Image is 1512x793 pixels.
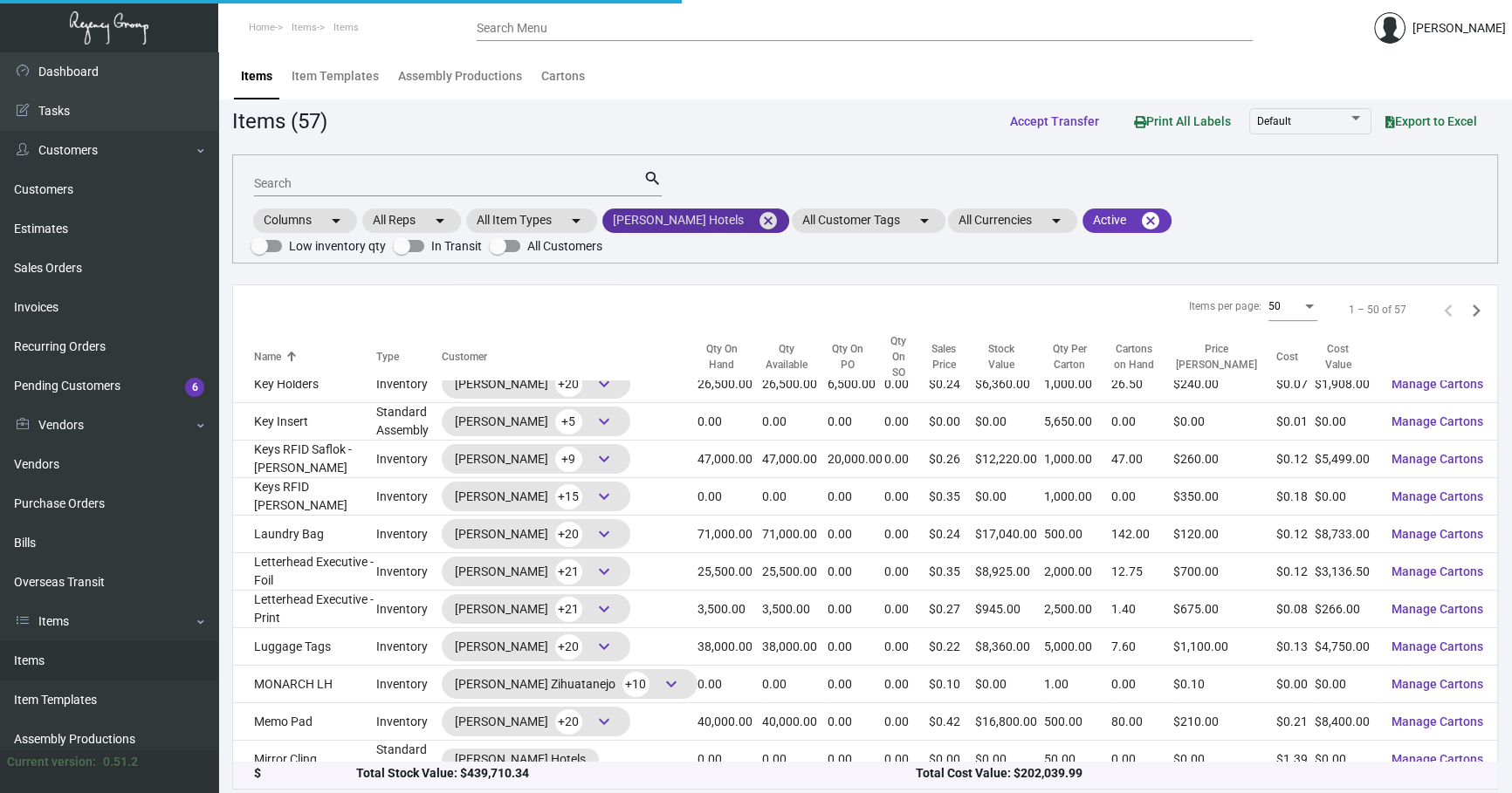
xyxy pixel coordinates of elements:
[914,210,935,231] mat-icon: arrow_drop_down
[1111,478,1173,516] td: 0.00
[555,709,582,735] span: +20
[698,628,762,666] td: 38,000.00
[974,342,1027,373] div: Stock Value
[376,350,441,366] div: Type
[555,634,582,660] span: +20
[594,448,615,469] span: keyboard_arrow_down
[233,591,376,628] td: Letterhead Executive - Print
[698,553,762,591] td: 25,500.00
[1378,481,1497,512] button: Manage Cartons
[762,666,828,703] td: 0.00
[594,411,615,432] span: keyboard_arrow_down
[974,703,1043,741] td: $16,800.00
[762,741,828,778] td: 0.00
[555,559,582,584] span: +21
[884,553,928,591] td: 0.00
[594,561,615,582] span: keyboard_arrow_down
[1173,591,1276,628] td: $675.00
[884,478,928,516] td: 0.00
[1315,366,1378,403] td: $1,908.00
[974,741,1043,778] td: $0.00
[974,342,1043,373] div: Stock Value
[555,372,582,397] span: +20
[698,666,762,703] td: 0.00
[974,516,1043,553] td: $17,040.00
[884,516,928,553] td: 0.00
[1378,556,1497,587] button: Manage Cartons
[1111,342,1158,373] div: Cartons on Hand
[1378,706,1497,737] button: Manage Cartons
[1276,350,1298,366] div: Cost
[292,67,379,85] div: Item Templates
[1111,516,1173,553] td: 142.00
[974,366,1043,403] td: $6,360.00
[376,741,441,778] td: Standard Assembly
[1276,703,1315,741] td: $0.21
[828,516,884,553] td: 0.00
[1378,631,1497,662] button: Manage Cartons
[762,441,828,478] td: 47,000.00
[1111,553,1173,591] td: 12.75
[1412,19,1506,38] div: [PERSON_NAME]
[1111,703,1173,741] td: 80.00
[254,350,281,366] div: Name
[376,366,441,403] td: Inventory
[1173,342,1261,373] div: Price [PERSON_NAME]
[974,553,1043,591] td: $8,925.00
[884,666,928,703] td: 0.00
[430,210,450,231] mat-icon: arrow_drop_down
[1111,666,1173,703] td: 0.00
[376,553,441,591] td: Inventory
[1392,639,1483,653] span: Manage Cartons
[555,597,582,622] span: +21
[929,666,975,703] td: $0.10
[466,209,597,233] mat-chip: All Item Types
[1044,553,1111,591] td: 2,000.00
[566,210,587,231] mat-icon: arrow_drop_down
[1378,743,1497,775] button: Manage Cartons
[1392,527,1483,541] span: Manage Cartons
[929,741,975,778] td: $0.00
[431,236,482,256] span: In Transit
[1392,452,1483,466] span: Manage Cartons
[1371,106,1491,137] button: Export to Excel
[762,628,828,666] td: 38,000.00
[1462,296,1490,324] button: Next page
[555,484,582,509] span: +15
[376,350,399,366] div: Type
[1111,441,1173,478] td: 47.00
[376,703,441,741] td: Inventory
[974,478,1043,516] td: $0.00
[1173,403,1276,441] td: $0.00
[1276,553,1315,591] td: $0.12
[233,441,376,478] td: Keys RFID Saflok - [PERSON_NAME]
[929,628,975,666] td: $0.22
[828,628,884,666] td: 0.00
[948,209,1077,233] mat-chip: All Currencies
[1140,210,1161,231] mat-icon: cancel
[1111,591,1173,628] td: 1.40
[996,106,1113,137] button: Accept Transfer
[1111,342,1173,373] div: Cartons on Hand
[376,516,441,553] td: Inventory
[884,441,928,478] td: 0.00
[1315,666,1378,703] td: $0.00
[1111,366,1173,403] td: 26.50
[455,708,617,735] div: [PERSON_NAME]
[884,366,928,403] td: 0.00
[1315,591,1378,628] td: $266.00
[1276,591,1315,628] td: $0.08
[455,633,617,660] div: [PERSON_NAME]
[1315,516,1378,553] td: $8,733.00
[455,671,684,697] div: [PERSON_NAME] Zihuatanejo
[698,516,762,553] td: 71,000.00
[1173,516,1276,553] td: $120.00
[1044,366,1111,403] td: 1,000.00
[455,446,617,472] div: [PERSON_NAME]
[376,478,441,516] td: Inventory
[1173,553,1276,591] td: $700.00
[233,741,376,778] td: Mirror Cling
[555,409,582,434] span: +5
[929,553,975,591] td: $0.35
[376,666,441,703] td: Inventory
